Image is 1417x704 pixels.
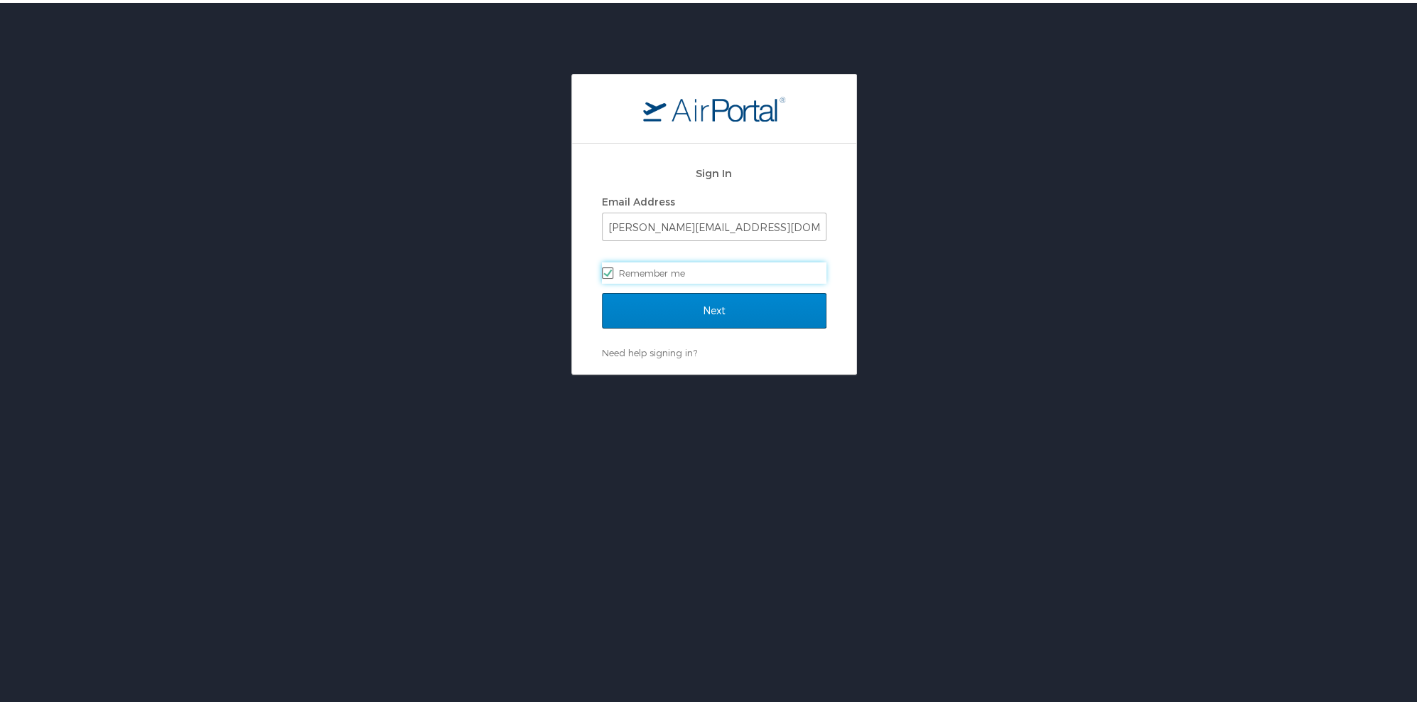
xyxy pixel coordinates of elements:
[602,193,675,205] label: Email Address
[602,260,826,281] label: Remember me
[602,290,826,326] input: Next
[643,93,785,119] img: logo
[602,162,826,178] h2: Sign In
[602,344,697,356] a: Need help signing in?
